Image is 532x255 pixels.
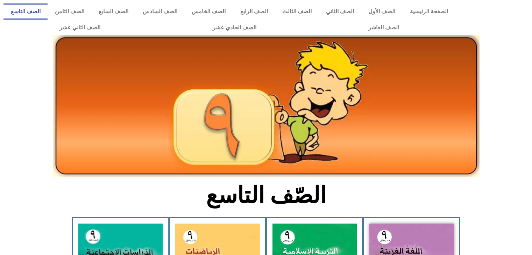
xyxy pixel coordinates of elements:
[150,182,382,209] h2: الصّف التاسع
[156,20,312,36] a: الصف الحادي عشر
[275,3,319,20] a: الصف الثالث
[361,3,403,20] a: الصف الأول
[3,3,48,20] a: الصف التاسع
[185,3,233,20] a: الصف الخامس
[319,3,361,20] a: الصف الثاني
[91,3,135,20] a: الصف السابع
[312,20,455,36] a: الصف العاشر
[48,3,91,20] a: الصف الثامن
[403,3,455,20] a: الصفحة الرئيسية
[3,20,156,36] a: الصف الثاني عشر
[233,3,275,20] a: الصف الرابع
[136,3,185,20] a: الصف السادس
